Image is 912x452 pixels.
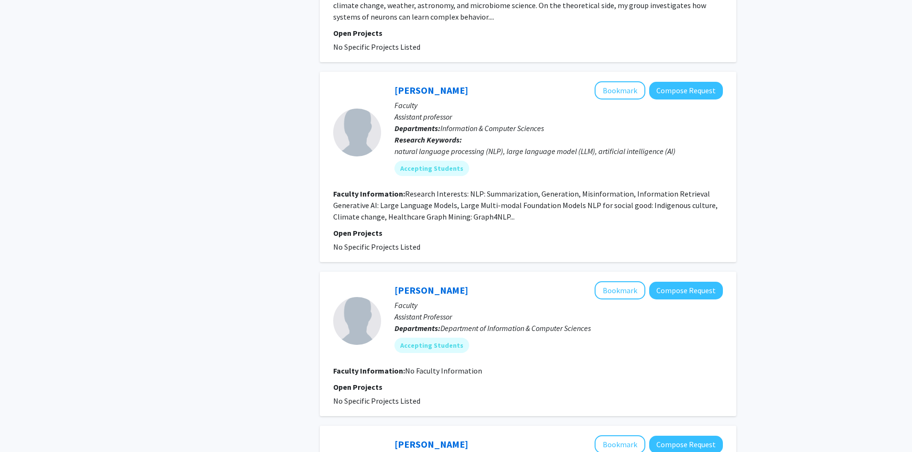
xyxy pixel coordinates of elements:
b: Faculty Information: [333,189,405,198]
b: Faculty Information: [333,366,405,375]
b: Research Keywords: [394,135,462,144]
span: No Specific Projects Listed [333,42,420,52]
a: [PERSON_NAME] [394,84,468,96]
span: No Faculty Information [405,366,482,375]
a: [PERSON_NAME] [394,438,468,450]
p: Assistant professor [394,111,723,122]
p: Open Projects [333,381,723,393]
span: No Specific Projects Listed [333,242,420,252]
button: Compose Request to Haopeng Zhang [649,82,723,99]
b: Departments: [394,123,440,133]
p: Faculty [394,299,723,311]
button: Add Haopeng Zhang to Bookmarks [595,81,645,99]
p: Faculty [394,99,723,111]
button: Compose Request to Andrey Popov [649,282,723,299]
button: Add Andrey Popov to Bookmarks [595,281,645,299]
mat-chip: Accepting Students [394,338,469,353]
fg-read-more: Research Interests: NLP: Summarization, Generation, Misinformation, Information Retrieval Generat... [333,189,718,221]
mat-chip: Accepting Students [394,161,469,176]
p: Open Projects [333,27,723,39]
iframe: Chat [7,409,41,445]
span: Department of Information & Computer Sciences [440,323,591,333]
a: [PERSON_NAME] [394,284,468,296]
p: Assistant Professor [394,311,723,322]
b: Departments: [394,323,440,333]
div: natural language processing (NLP), large language model (LLM), artificial intelligence (AI) [394,145,723,157]
span: Information & Computer Sciences [440,123,544,133]
p: Open Projects [333,227,723,239]
span: No Specific Projects Listed [333,396,420,406]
